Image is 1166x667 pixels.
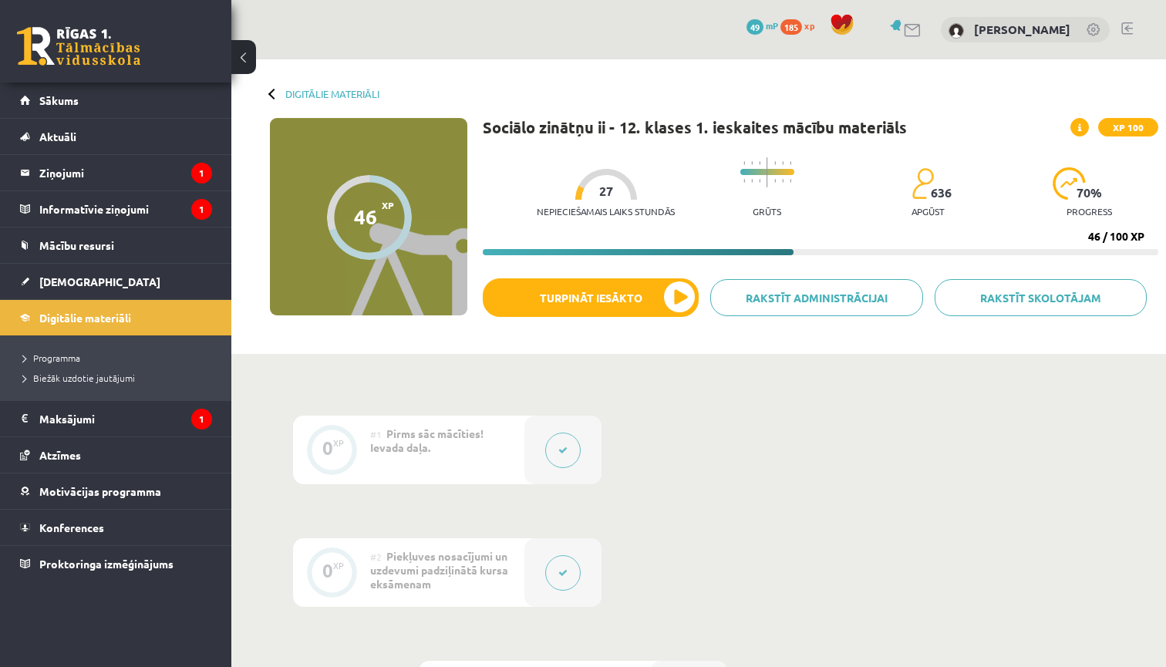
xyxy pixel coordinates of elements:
img: icon-short-line-57e1e144782c952c97e751825c79c345078a6d821885a25fce030b3d8c18986b.svg [774,161,776,165]
span: XP 100 [1098,118,1158,136]
img: icon-short-line-57e1e144782c952c97e751825c79c345078a6d821885a25fce030b3d8c18986b.svg [751,161,753,165]
legend: Ziņojumi [39,155,212,190]
span: Pirms sāc mācīties! Ievada daļa. [370,426,484,454]
a: [DEMOGRAPHIC_DATA] [20,264,212,299]
span: 49 [746,19,763,35]
a: Informatīvie ziņojumi1 [20,191,212,227]
span: Biežāk uzdotie jautājumi [23,372,135,384]
a: Aktuāli [20,119,212,154]
legend: Maksājumi [39,401,212,436]
span: Proktoringa izmēģinājums [39,557,174,571]
span: Digitālie materiāli [39,311,131,325]
a: Biežāk uzdotie jautājumi [23,371,216,385]
a: Rakstīt administrācijai [710,279,923,316]
span: Mācību resursi [39,238,114,252]
span: mP [766,19,778,32]
h1: Sociālo zinātņu ii - 12. klases 1. ieskaites mācību materiāls [483,118,907,136]
img: icon-long-line-d9ea69661e0d244f92f715978eff75569469978d946b2353a9bb055b3ed8787d.svg [767,157,768,187]
img: icon-short-line-57e1e144782c952c97e751825c79c345078a6d821885a25fce030b3d8c18986b.svg [782,161,784,165]
div: XP [333,439,344,447]
img: icon-progress-161ccf0a02000e728c5f80fcf4c31c7af3da0e1684b2b1d7c360e028c24a22f1.svg [1053,167,1086,200]
a: 49 mP [746,19,778,32]
legend: Informatīvie ziņojumi [39,191,212,227]
a: Rīgas 1. Tālmācības vidusskola [17,27,140,66]
img: students-c634bb4e5e11cddfef0936a35e636f08e4e9abd3cc4e673bd6f9a4125e45ecb1.svg [912,167,934,200]
a: Mācību resursi [20,227,212,263]
span: XP [382,200,394,211]
img: icon-short-line-57e1e144782c952c97e751825c79c345078a6d821885a25fce030b3d8c18986b.svg [759,161,760,165]
span: Motivācijas programma [39,484,161,498]
span: 27 [599,184,613,198]
a: Ziņojumi1 [20,155,212,190]
div: 46 [354,205,377,228]
p: Grūts [753,206,781,217]
a: [PERSON_NAME] [974,22,1070,37]
img: icon-short-line-57e1e144782c952c97e751825c79c345078a6d821885a25fce030b3d8c18986b.svg [751,179,753,183]
span: Programma [23,352,80,364]
p: Nepieciešamais laiks stundās [537,206,675,217]
div: XP [333,561,344,570]
img: icon-short-line-57e1e144782c952c97e751825c79c345078a6d821885a25fce030b3d8c18986b.svg [790,179,791,183]
span: Aktuāli [39,130,76,143]
a: Digitālie materiāli [285,88,379,99]
span: 70 % [1077,186,1103,200]
i: 1 [191,163,212,184]
span: #1 [370,428,382,440]
a: Konferences [20,510,212,545]
a: Maksājumi1 [20,401,212,436]
a: Motivācijas programma [20,473,212,509]
img: icon-short-line-57e1e144782c952c97e751825c79c345078a6d821885a25fce030b3d8c18986b.svg [774,179,776,183]
p: progress [1067,206,1112,217]
img: icon-short-line-57e1e144782c952c97e751825c79c345078a6d821885a25fce030b3d8c18986b.svg [759,179,760,183]
span: Sākums [39,93,79,107]
span: 636 [931,186,952,200]
a: Sākums [20,83,212,118]
i: 1 [191,199,212,220]
span: [DEMOGRAPHIC_DATA] [39,275,160,288]
a: Rakstīt skolotājam [935,279,1147,316]
a: Digitālie materiāli [20,300,212,335]
img: icon-short-line-57e1e144782c952c97e751825c79c345078a6d821885a25fce030b3d8c18986b.svg [782,179,784,183]
span: #2 [370,551,382,563]
img: icon-short-line-57e1e144782c952c97e751825c79c345078a6d821885a25fce030b3d8c18986b.svg [743,161,745,165]
span: Piekļuves nosacījumi un uzdevumi padziļinātā kursa eksāmenam [370,549,508,591]
img: icon-short-line-57e1e144782c952c97e751825c79c345078a6d821885a25fce030b3d8c18986b.svg [790,161,791,165]
span: 185 [780,19,802,35]
span: xp [804,19,814,32]
img: Patrīcija Bērziņa [949,23,964,39]
a: 185 xp [780,19,822,32]
a: Proktoringa izmēģinājums [20,546,212,581]
img: icon-short-line-57e1e144782c952c97e751825c79c345078a6d821885a25fce030b3d8c18986b.svg [743,179,745,183]
a: Atzīmes [20,437,212,473]
div: 0 [322,441,333,455]
p: apgūst [912,206,945,217]
span: Konferences [39,520,104,534]
div: 0 [322,564,333,578]
i: 1 [191,409,212,430]
button: Turpināt iesākto [483,278,699,317]
span: Atzīmes [39,448,81,462]
a: Programma [23,351,216,365]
